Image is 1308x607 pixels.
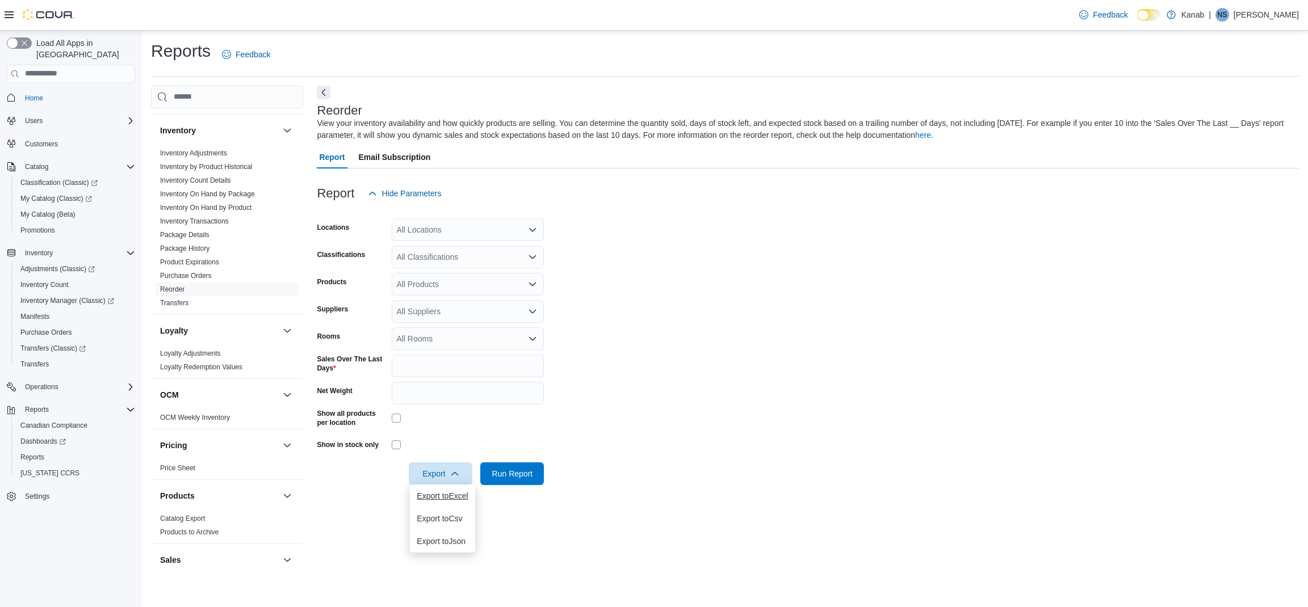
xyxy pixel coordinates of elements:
[160,258,219,267] span: Product Expirations
[363,182,446,205] button: Hide Parameters
[492,468,533,479] span: Run Report
[528,307,537,316] button: Open list of options
[160,189,255,199] span: Inventory On Hand by Package
[317,223,349,232] label: Locations
[417,537,468,546] span: Export to Json
[317,117,1293,141] div: View your inventory availability and how quickly products are selling. You can determine the quan...
[160,440,278,451] button: Pricing
[160,285,185,294] span: Reorder
[16,419,135,432] span: Canadian Compliance
[7,85,135,534] nav: Complex example
[480,462,544,485] button: Run Report
[317,187,354,200] h3: Report
[20,114,47,128] button: Users
[410,507,475,530] button: Export toCsv
[20,160,53,174] button: Catalog
[416,462,466,485] span: Export
[16,466,84,480] a: [US_STATE] CCRS
[20,489,135,503] span: Settings
[16,192,135,205] span: My Catalog (Classic)
[1234,8,1299,22] p: [PERSON_NAME]
[160,125,196,136] h3: Inventory
[410,530,475,553] button: Export toJson
[16,326,135,339] span: Purchase Orders
[160,163,253,171] a: Inventory by Product Historical
[20,226,55,235] span: Promotions
[160,204,251,212] a: Inventory On Hand by Product
[1218,8,1227,22] span: NS
[160,389,278,401] button: OCM
[20,91,48,105] a: Home
[11,356,140,372] button: Transfers
[11,324,140,340] button: Purchase Orders
[2,245,140,261] button: Inventory
[20,380,135,394] span: Operations
[25,248,53,258] span: Inventory
[2,488,140,504] button: Settings
[160,514,205,523] span: Catalog Export
[25,405,49,414] span: Reports
[280,124,294,137] button: Inventory
[528,225,537,234] button: Open list of options
[317,332,340,341] label: Rooms
[160,203,251,212] span: Inventory On Hand by Product
[20,469,79,478] span: [US_STATE] CCRS
[16,192,97,205] a: My Catalog (Classic)
[25,116,43,125] span: Users
[16,435,135,448] span: Dashboards
[16,278,73,292] a: Inventory Count
[160,298,188,307] span: Transfers
[16,176,135,189] span: Classification (Classic)
[20,453,44,462] span: Reports
[20,246,135,260] span: Inventory
[20,160,135,174] span: Catalog
[528,280,537,289] button: Open list of options
[1093,9,1127,20] span: Feedback
[16,435,70,448] a: Dashboards
[20,137,135,151] span: Customers
[11,433,140,449] a: Dashboards
[11,277,140,293] button: Inventory Count
[20,437,66,446] span: Dashboards
[2,159,140,175] button: Catalog
[11,191,140,206] a: My Catalog (Classic)
[16,294,135,307] span: Inventory Manager (Classic)
[160,217,229,226] span: Inventory Transactions
[25,492,49,501] span: Settings
[280,553,294,567] button: Sales
[417,514,468,523] span: Export to Csv
[160,554,278,566] button: Sales
[11,340,140,356] a: Transfers (Classic)
[160,190,255,198] a: Inventory On Hand by Package
[236,49,270,60] span: Feedback
[160,149,227,157] a: Inventory Adjustments
[16,357,53,371] a: Transfers
[280,324,294,338] button: Loyalty
[16,262,135,276] span: Adjustments (Classic)
[317,305,348,314] label: Suppliers
[16,262,99,276] a: Adjustments (Classic)
[151,40,211,62] h1: Reports
[151,512,303,543] div: Products
[25,382,58,391] span: Operations
[11,222,140,238] button: Promotions
[160,231,209,239] a: Package Details
[20,178,98,187] span: Classification (Classic)
[528,252,537,262] button: Open list of options
[160,554,181,566] h3: Sales
[151,347,303,378] div: Loyalty
[11,206,140,222] button: My Catalog (Beta)
[20,137,62,151] a: Customers
[16,342,135,355] span: Transfers (Classic)
[1215,8,1229,22] div: Nima Soudi
[160,349,221,358] span: Loyalty Adjustments
[160,271,212,280] span: Purchase Orders
[16,224,135,237] span: Promotions
[160,162,253,171] span: Inventory by Product Historical
[359,146,431,168] span: Email Subscription
[160,515,205,522] a: Catalog Export
[280,439,294,452] button: Pricing
[160,414,230,421] a: OCM Weekly Inventory
[16,294,119,307] a: Inventory Manager (Classic)
[160,413,230,422] span: OCM Weekly Inventory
